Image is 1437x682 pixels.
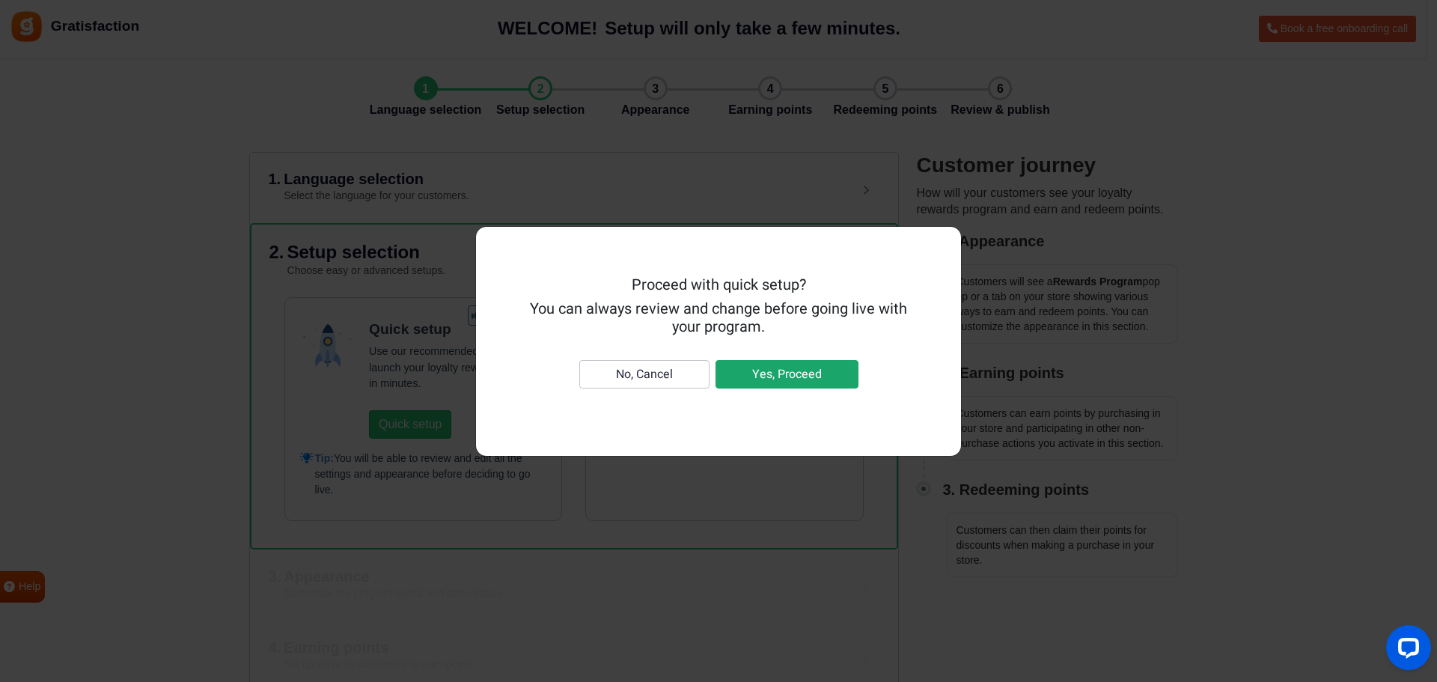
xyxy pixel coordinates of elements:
[525,300,912,336] h5: You can always review and change before going live with your program.
[1374,619,1437,682] iframe: LiveChat chat widget
[716,360,858,389] button: Yes, Proceed
[525,276,912,294] h5: Proceed with quick setup?
[579,360,710,389] button: No, Cancel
